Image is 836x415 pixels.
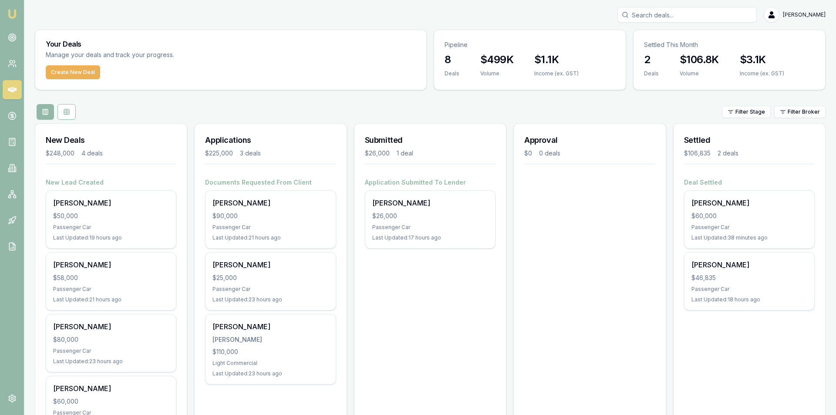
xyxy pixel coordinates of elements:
[684,134,815,146] h3: Settled
[722,106,771,118] button: Filter Stage
[81,149,103,158] div: 4 deals
[740,53,784,67] h3: $3.1K
[691,224,807,231] div: Passenger Car
[205,134,336,146] h3: Applications
[445,53,459,67] h3: 8
[718,149,738,158] div: 2 deals
[691,286,807,293] div: Passenger Car
[735,108,765,115] span: Filter Stage
[774,106,826,118] button: Filter Broker
[46,134,176,146] h3: New Deals
[212,296,328,303] div: Last Updated: 23 hours ago
[212,198,328,208] div: [PERSON_NAME]
[53,234,169,241] div: Last Updated: 19 hours ago
[684,149,711,158] div: $106,835
[53,286,169,293] div: Passenger Car
[783,11,826,18] span: [PERSON_NAME]
[46,149,74,158] div: $248,000
[680,53,719,67] h3: $106.8K
[240,149,261,158] div: 3 deals
[212,335,328,344] div: [PERSON_NAME]
[53,348,169,354] div: Passenger Car
[53,335,169,344] div: $80,000
[46,50,269,60] p: Manage your deals and track your progress.
[539,149,560,158] div: 0 deals
[691,273,807,282] div: $46,835
[534,53,579,67] h3: $1.1K
[53,321,169,332] div: [PERSON_NAME]
[212,321,328,332] div: [PERSON_NAME]
[691,198,807,208] div: [PERSON_NAME]
[205,149,233,158] div: $225,000
[617,7,757,23] input: Search deals
[46,65,100,79] button: Create New Deal
[53,212,169,220] div: $50,000
[212,273,328,282] div: $25,000
[212,286,328,293] div: Passenger Car
[7,9,17,19] img: emu-icon-u.png
[365,134,496,146] h3: Submitted
[212,212,328,220] div: $90,000
[53,296,169,303] div: Last Updated: 21 hours ago
[684,178,815,187] h4: Deal Settled
[397,149,413,158] div: 1 deal
[46,178,176,187] h4: New Lead Created
[691,260,807,270] div: [PERSON_NAME]
[212,348,328,356] div: $110,000
[53,198,169,208] div: [PERSON_NAME]
[365,178,496,187] h4: Application Submitted To Lender
[372,198,488,208] div: [PERSON_NAME]
[53,397,169,406] div: $60,000
[53,273,169,282] div: $58,000
[524,149,532,158] div: $0
[788,108,820,115] span: Filter Broker
[480,70,513,77] div: Volume
[680,70,719,77] div: Volume
[205,178,336,187] h4: Documents Requested From Client
[372,224,488,231] div: Passenger Car
[212,260,328,270] div: [PERSON_NAME]
[212,234,328,241] div: Last Updated: 21 hours ago
[691,234,807,241] div: Last Updated: 38 minutes ago
[53,260,169,270] div: [PERSON_NAME]
[212,370,328,377] div: Last Updated: 23 hours ago
[53,383,169,394] div: [PERSON_NAME]
[691,212,807,220] div: $60,000
[212,360,328,367] div: Light Commercial
[644,53,659,67] h3: 2
[691,296,807,303] div: Last Updated: 18 hours ago
[644,40,815,49] p: Settled This Month
[372,234,488,241] div: Last Updated: 17 hours ago
[445,40,615,49] p: Pipeline
[644,70,659,77] div: Deals
[740,70,784,77] div: Income (ex. GST)
[372,212,488,220] div: $26,000
[365,149,390,158] div: $26,000
[53,358,169,365] div: Last Updated: 23 hours ago
[524,134,655,146] h3: Approval
[534,70,579,77] div: Income (ex. GST)
[480,53,513,67] h3: $499K
[53,224,169,231] div: Passenger Car
[445,70,459,77] div: Deals
[46,40,416,47] h3: Your Deals
[212,224,328,231] div: Passenger Car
